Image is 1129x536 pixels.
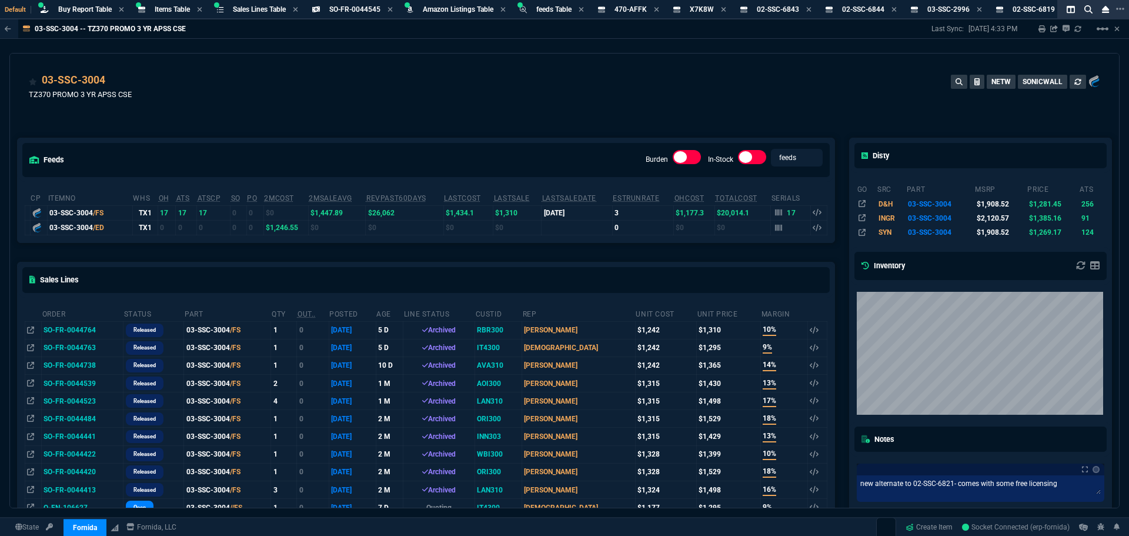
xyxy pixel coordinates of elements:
td: 0 [297,410,329,428]
td: 1 [271,339,297,357]
div: 03-SSC-3004 [49,222,131,233]
td: 1 M [376,392,403,410]
th: CustId [475,305,522,322]
td: Q-FN-106627 [42,499,123,517]
nx-icon: Open New Tab [1116,4,1124,15]
nx-icon: Close Tab [388,5,393,15]
span: /ED [93,224,104,232]
abbr: Total units on open Sales Orders [231,194,241,202]
td: 5 D [376,321,403,339]
td: LAN310 [475,392,522,410]
a: Create Item [901,518,957,536]
td: [DATE] [329,339,376,357]
td: $0 [366,220,443,235]
td: 1 [271,445,297,463]
td: 91 [1079,211,1104,225]
td: 0 [246,220,263,235]
abbr: Avg Sale from SO invoices for 2 months [309,194,352,202]
td: [DATE] [542,205,612,220]
td: 0 [297,392,329,410]
td: 0 [297,463,329,481]
span: 03-SSC-2996 [927,5,970,14]
nx-icon: Open In Opposite Panel [27,361,34,369]
abbr: Outstanding (To Ship) [298,310,316,318]
th: WHS [132,189,158,206]
nx-icon: Search [1080,2,1097,16]
td: 3 [271,481,297,498]
td: 256 [1079,197,1104,211]
td: [PERSON_NAME] [522,410,636,428]
p: TZ370 PROMO 3 YR APSS CSE [29,89,132,100]
td: 2 M [376,463,403,481]
td: [PERSON_NAME] [522,375,636,392]
td: 0 [158,220,176,235]
a: Global State [12,522,42,532]
td: [PERSON_NAME] [522,357,636,374]
td: AOI300 [475,375,522,392]
p: Last Sync: [931,24,968,34]
h5: Disty [861,150,889,161]
h5: Sales Lines [29,274,79,285]
td: 1 [271,357,297,374]
td: $1,281.45 [1027,197,1079,211]
td: 1 [271,321,297,339]
span: 10% [763,448,776,460]
th: age [376,305,403,322]
nx-icon: Open In Opposite Panel [27,344,34,352]
p: Released [133,432,156,441]
td: SO-FR-0044738 [42,357,123,374]
td: $1,498 [697,392,761,410]
td: $1,246.55 [263,220,308,235]
th: Rep [522,305,636,322]
td: 17 [158,205,176,220]
td: 0 [612,220,673,235]
td: 2 M [376,410,403,428]
td: SO-FR-0044441 [42,428,123,445]
p: Released [133,325,156,335]
div: Archived [406,431,473,442]
td: AVA310 [475,357,522,374]
th: Part [184,305,271,322]
td: 124 [1079,225,1104,239]
td: 03-SSC-3004 [184,375,271,392]
td: [DATE] [329,428,376,445]
div: Archived [406,342,473,353]
button: SONICWALL [1018,75,1067,89]
td: $1,434.1 [443,205,493,220]
td: 3 [612,205,673,220]
nx-icon: Close Tab [806,5,811,15]
tr: TZ370 SECUPG ADV 3YR [857,211,1105,225]
td: 2 M [376,445,403,463]
td: IT4300 [475,339,522,357]
p: Released [133,379,156,388]
span: /FS [230,361,241,369]
a: msbcCompanyName [123,522,180,532]
td: $1,908.52 [974,197,1027,211]
th: Serials [771,189,811,206]
td: 0 [197,220,231,235]
div: Archived [406,360,473,371]
td: ORI300 [475,463,522,481]
div: 03-SSC-3004 [42,72,105,88]
nx-icon: Open In Opposite Panel [27,450,34,458]
span: Amazon Listings Table [423,5,493,14]
td: ORI300 [475,410,522,428]
td: [PERSON_NAME] [522,392,636,410]
td: $1,908.52 [974,225,1027,239]
abbr: The date of the last SO Inv price. No time limit. (ignore zeros) [542,194,596,202]
td: $1,429 [697,428,761,445]
td: [DEMOGRAPHIC_DATA] [522,339,636,357]
nx-icon: Open In Opposite Panel [27,468,34,476]
th: ItemNo [48,189,133,206]
td: [DATE] [329,375,376,392]
div: $1,242 [637,360,694,371]
p: Released [133,485,156,495]
td: $1,269.17 [1027,225,1079,239]
div: $1,242 [637,325,694,335]
div: Archived [406,325,473,335]
td: 0 [297,339,329,357]
span: /FS [230,379,241,388]
td: 03-SSC-3004 [184,357,271,374]
td: INGR [877,211,906,225]
td: 17 [197,205,231,220]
